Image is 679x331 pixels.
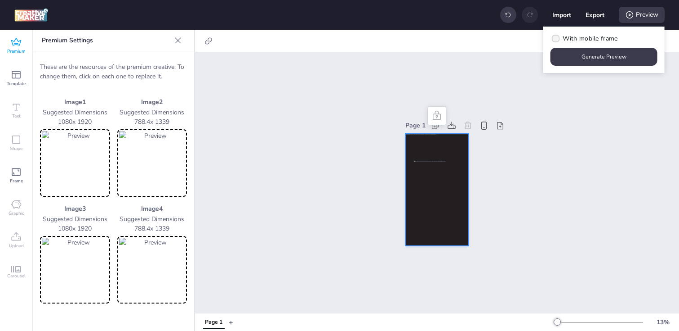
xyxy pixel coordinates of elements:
p: 1080 x 1920 [40,224,110,233]
span: Frame [10,177,23,185]
div: Tabs [199,314,229,330]
span: Carousel [7,272,26,280]
p: 1080 x 1920 [40,117,110,127]
p: Suggested Dimensions [117,108,187,117]
span: Template [7,80,26,87]
p: Image 1 [40,97,110,107]
span: Upload [9,242,24,249]
img: Preview [119,131,186,195]
button: Import [552,5,571,24]
p: Suggested Dimensions [40,108,110,117]
div: Page 1 [205,318,222,326]
p: Image 2 [117,97,187,107]
button: Generate Preview [550,48,657,66]
p: 788.4 x 1339 [117,117,187,127]
img: Preview [42,131,108,195]
div: 13 % [652,317,674,327]
p: Image 3 [40,204,110,213]
p: These are the resources of the premium creative. To change them, click on each one to replace it. [40,62,187,81]
span: Premium [7,48,26,55]
img: Preview [119,238,186,302]
p: 788.4 x 1339 [117,224,187,233]
div: Preview [619,7,665,23]
img: Preview [42,238,108,302]
span: Graphic [9,210,24,217]
p: Suggested Dimensions [40,214,110,224]
img: logo Creative Maker [14,8,48,22]
button: + [229,314,233,330]
span: Text [12,113,21,120]
span: With mobile frame [563,34,617,43]
p: Premium Settings [42,30,171,51]
div: Page 1 [405,121,426,130]
p: Image 4 [117,204,187,213]
span: Shape [10,145,22,152]
button: Export [586,5,604,24]
p: Suggested Dimensions [117,214,187,224]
